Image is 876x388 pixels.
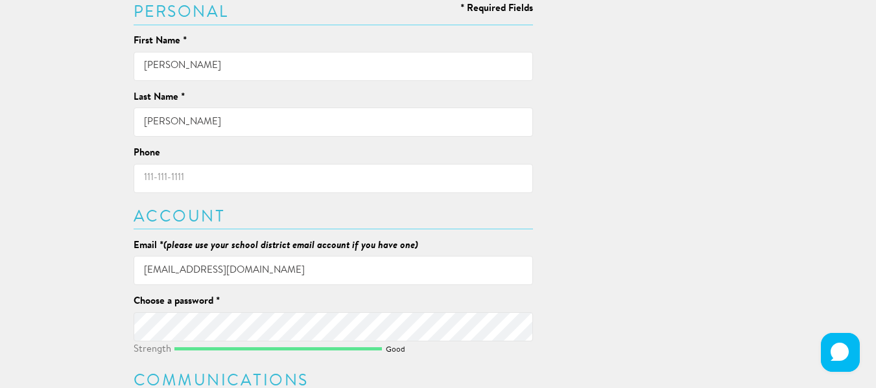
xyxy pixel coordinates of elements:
span: Good [386,346,405,354]
label: Choose a password * [134,295,220,308]
h3: Personal [134,5,534,21]
input: jane@example.com [134,256,534,285]
span: Email * [134,241,163,251]
label: Last Name * [134,91,185,104]
iframe: HelpCrunch [818,330,863,375]
input: Doe [134,108,534,137]
label: Phone [134,146,160,160]
label: * Required Fields [460,2,533,16]
span: Strength [134,343,174,356]
h3: Account [134,209,534,225]
input: Jane [134,52,534,81]
input: 111-111-1111 [134,164,534,193]
em: (please use your school district email account if you have one) [163,241,418,251]
label: First Name * [134,34,187,48]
